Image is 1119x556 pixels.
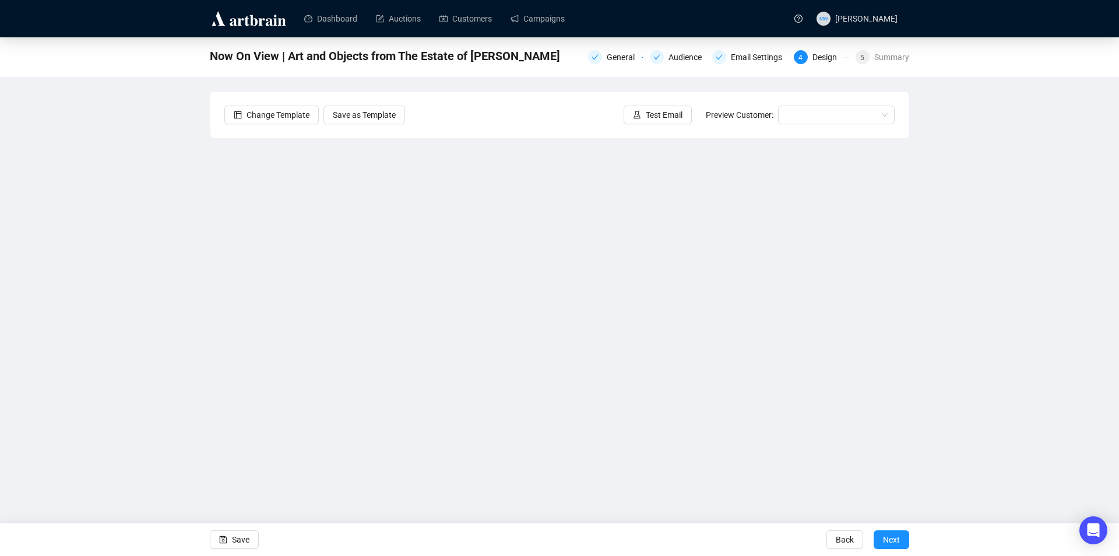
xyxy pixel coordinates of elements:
span: Now On View | Art and Objects from The Estate of Ray Hughes [210,47,560,65]
a: Customers [439,4,492,34]
button: Change Template [224,106,319,124]
button: Next [874,530,909,549]
img: logo [210,9,288,28]
span: Change Template [247,109,309,121]
button: Save as Template [323,106,405,124]
span: Save [232,523,249,556]
span: Test Email [646,109,682,121]
a: Auctions [376,4,421,34]
span: Next [883,523,900,556]
div: General [607,50,642,64]
span: check [653,54,660,61]
div: Design [812,50,844,64]
span: check [716,54,723,61]
a: Dashboard [304,4,357,34]
span: 4 [798,54,803,62]
button: Test Email [624,106,692,124]
span: Preview Customer: [706,110,773,120]
div: Summary [874,50,909,64]
span: MW [819,15,828,23]
span: Back [836,523,854,556]
div: Email Settings [712,50,787,64]
span: question-circle [794,15,803,23]
span: save [219,536,227,544]
span: 5 [860,54,864,62]
span: layout [234,111,242,119]
div: 5Summary [856,50,909,64]
span: [PERSON_NAME] [835,14,898,23]
span: experiment [633,111,641,119]
span: check [592,54,599,61]
div: General [588,50,643,64]
div: 4Design [794,50,849,64]
button: Back [826,530,863,549]
button: Save [210,530,259,549]
div: Audience [668,50,709,64]
div: Audience [650,50,705,64]
div: Email Settings [731,50,789,64]
a: Campaigns [511,4,565,34]
div: Open Intercom Messenger [1079,516,1107,544]
span: Save as Template [333,109,396,121]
